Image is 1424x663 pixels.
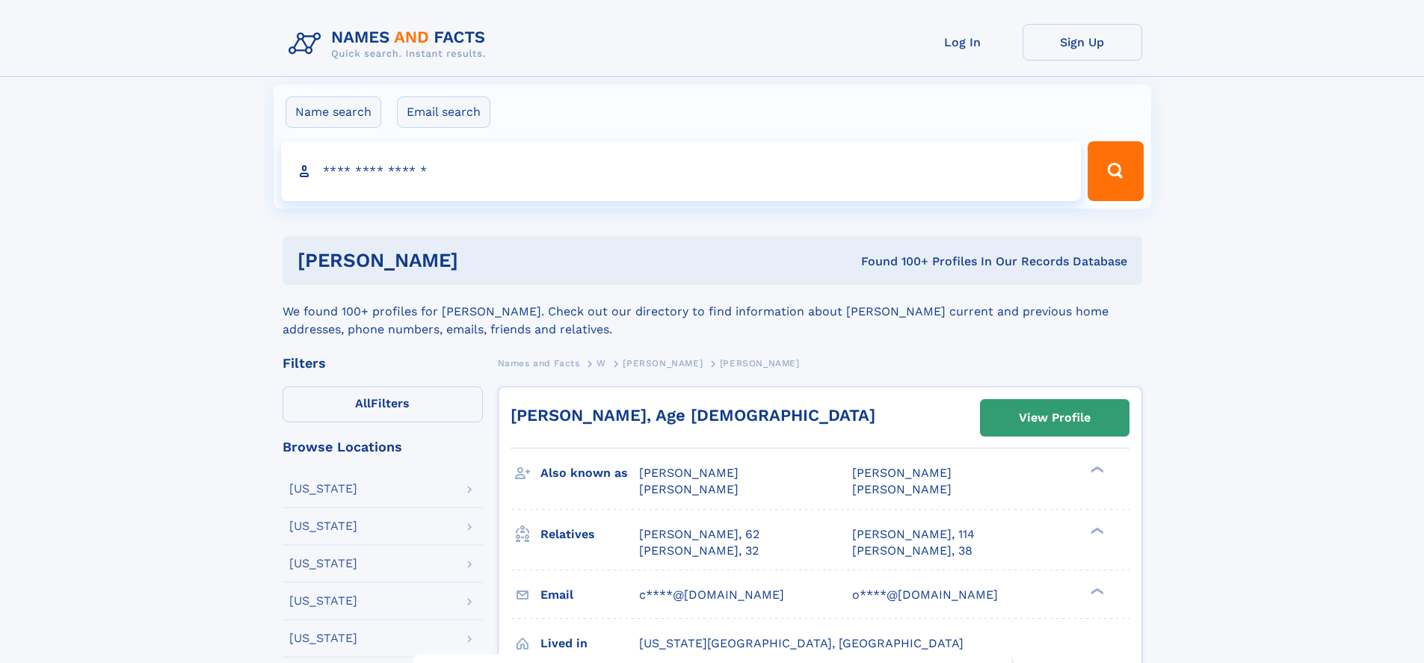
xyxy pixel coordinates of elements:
[597,354,606,372] a: W
[540,460,639,486] h3: Also known as
[289,595,357,607] div: [US_STATE]
[623,358,703,368] span: [PERSON_NAME]
[289,520,357,532] div: [US_STATE]
[852,543,973,559] a: [PERSON_NAME], 38
[540,631,639,656] h3: Lived in
[1088,141,1143,201] button: Search Button
[511,406,875,425] a: [PERSON_NAME], Age [DEMOGRAPHIC_DATA]
[639,466,739,480] span: [PERSON_NAME]
[289,558,357,570] div: [US_STATE]
[852,466,952,480] span: [PERSON_NAME]
[597,358,606,368] span: W
[397,96,490,128] label: Email search
[639,482,739,496] span: [PERSON_NAME]
[1087,525,1105,535] div: ❯
[639,543,759,559] a: [PERSON_NAME], 32
[659,253,1127,270] div: Found 100+ Profiles In Our Records Database
[281,141,1082,201] input: search input
[283,440,483,454] div: Browse Locations
[852,482,952,496] span: [PERSON_NAME]
[639,526,759,543] a: [PERSON_NAME], 62
[639,636,964,650] span: [US_STATE][GEOGRAPHIC_DATA], [GEOGRAPHIC_DATA]
[355,396,371,410] span: All
[540,522,639,547] h3: Relatives
[298,251,660,270] h1: [PERSON_NAME]
[623,354,703,372] a: [PERSON_NAME]
[540,582,639,608] h3: Email
[283,357,483,370] div: Filters
[289,632,357,644] div: [US_STATE]
[289,483,357,495] div: [US_STATE]
[720,358,800,368] span: [PERSON_NAME]
[1023,24,1142,61] a: Sign Up
[1019,401,1091,435] div: View Profile
[283,24,498,64] img: Logo Names and Facts
[283,285,1142,339] div: We found 100+ profiles for [PERSON_NAME]. Check out our directory to find information about [PERS...
[1087,586,1105,596] div: ❯
[903,24,1023,61] a: Log In
[286,96,381,128] label: Name search
[852,526,975,543] a: [PERSON_NAME], 114
[498,354,580,372] a: Names and Facts
[981,400,1129,436] a: View Profile
[1087,465,1105,475] div: ❯
[283,386,483,422] label: Filters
